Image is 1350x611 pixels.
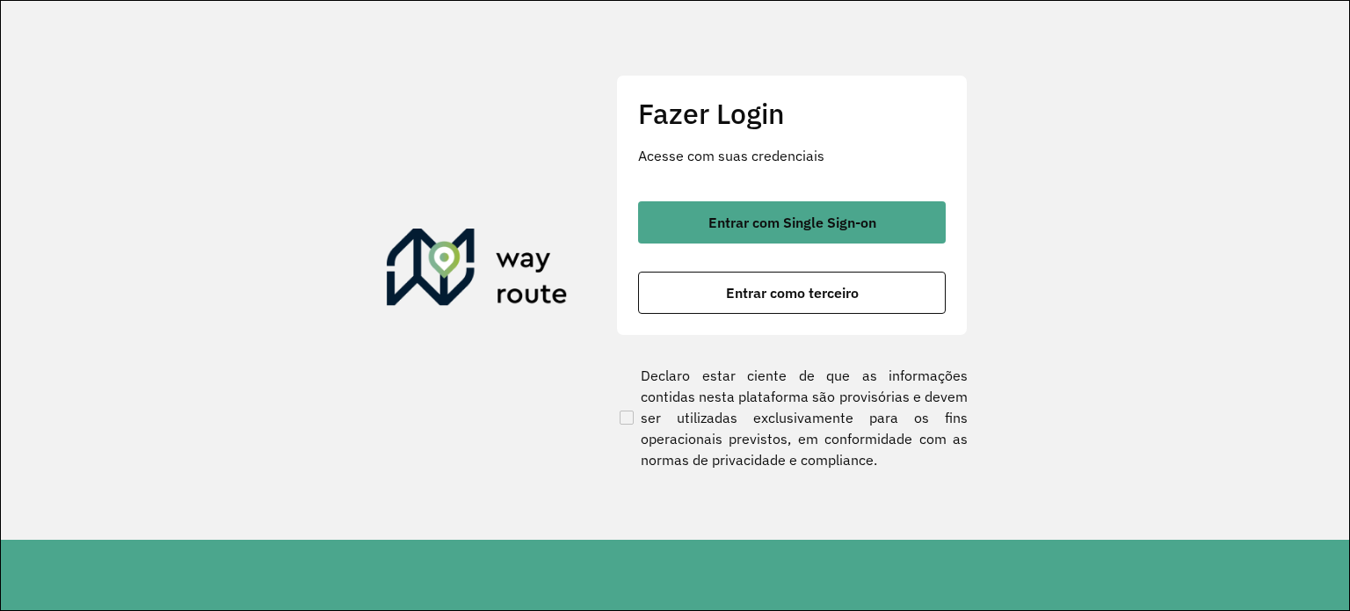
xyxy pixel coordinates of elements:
font: Entrar com Single Sign-on [708,214,876,231]
font: Acesse com suas credenciais [638,147,824,164]
font: Fazer Login [638,95,785,132]
img: Roteirizador AmbevTech [387,229,568,313]
font: Entrar como terceiro [726,284,859,302]
button: botão [638,272,946,314]
button: botão [638,201,946,244]
font: Declaro estar ciente de que as informações contidas nesta plataforma são provisórias e devem ser ... [641,367,968,469]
